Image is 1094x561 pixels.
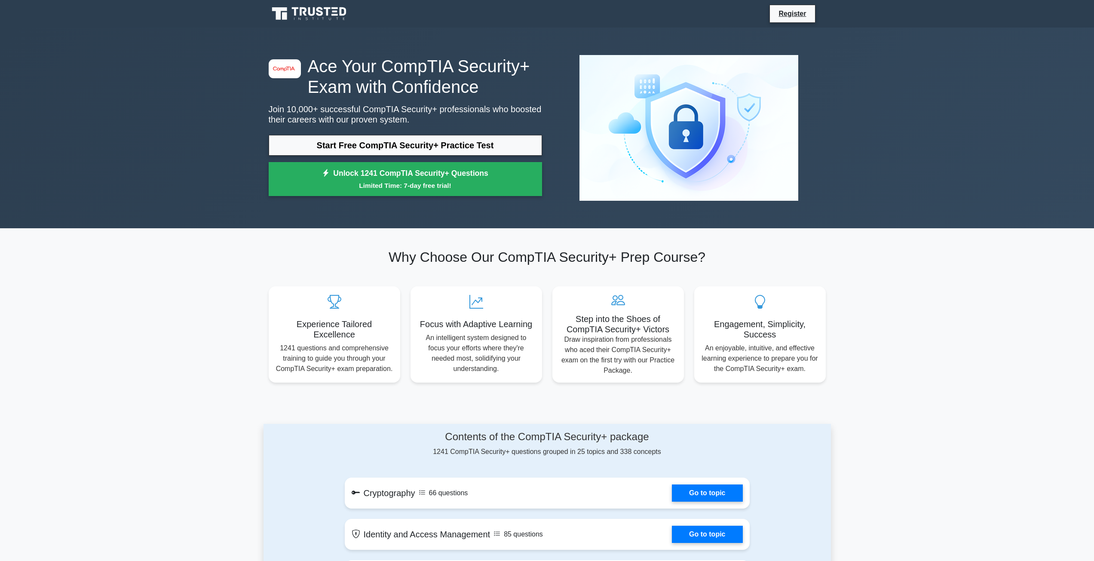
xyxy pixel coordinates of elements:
a: Register [773,8,811,19]
a: Start Free CompTIA Security+ Practice Test [269,135,542,156]
h5: Step into the Shoes of CompTIA Security+ Victors [559,314,677,334]
h5: Focus with Adaptive Learning [417,319,535,329]
p: Join 10,000+ successful CompTIA Security+ professionals who boosted their careers with our proven... [269,104,542,125]
h2: Why Choose Our CompTIA Security+ Prep Course? [269,249,826,265]
div: 1241 CompTIA Security+ questions grouped in 25 topics and 338 concepts [345,431,750,457]
a: Go to topic [672,484,742,502]
a: Unlock 1241 CompTIA Security+ QuestionsLimited Time: 7-day free trial! [269,162,542,196]
small: Limited Time: 7-day free trial! [279,181,531,190]
h4: Contents of the CompTIA Security+ package [345,431,750,443]
img: CompTIA Security+ Preview [573,48,805,208]
h1: Ace Your CompTIA Security+ Exam with Confidence [269,56,542,97]
p: Draw inspiration from professionals who aced their CompTIA Security+ exam on the first try with o... [559,334,677,376]
a: Go to topic [672,526,742,543]
p: An intelligent system designed to focus your efforts where they're needed most, solidifying your ... [417,333,535,374]
h5: Experience Tailored Excellence [276,319,393,340]
p: An enjoyable, intuitive, and effective learning experience to prepare you for the CompTIA Securit... [701,343,819,374]
p: 1241 questions and comprehensive training to guide you through your CompTIA Security+ exam prepar... [276,343,393,374]
h5: Engagement, Simplicity, Success [701,319,819,340]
